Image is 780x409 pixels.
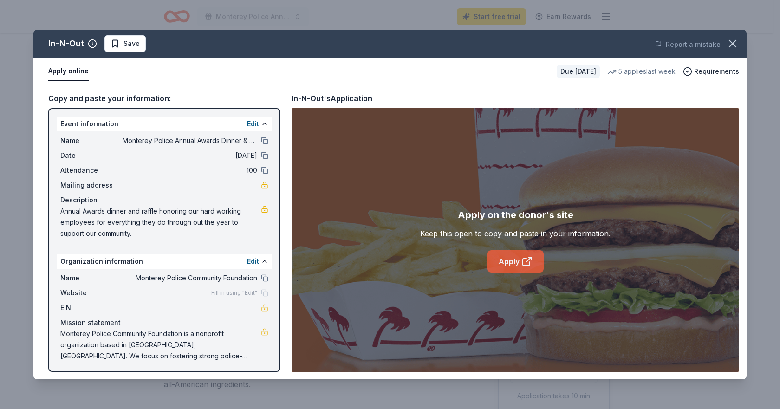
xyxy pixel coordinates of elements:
[694,66,739,77] span: Requirements
[557,65,600,78] div: Due [DATE]
[60,195,268,206] div: Description
[211,289,257,297] span: Fill in using "Edit"
[48,36,84,51] div: In-N-Out
[60,287,123,299] span: Website
[104,35,146,52] button: Save
[48,62,89,81] button: Apply online
[123,135,257,146] span: Monterey Police Annual Awards Dinner & Raffle
[607,66,676,77] div: 5 applies last week
[60,302,123,313] span: EIN
[123,165,257,176] span: 100
[247,256,259,267] button: Edit
[57,254,272,269] div: Organization information
[60,317,268,328] div: Mission statement
[60,273,123,284] span: Name
[60,328,261,362] span: Monterey Police Community Foundation is a nonprofit organization based in [GEOGRAPHIC_DATA], [GEO...
[60,206,261,239] span: Annual Awards dinner and raffle honoring our hard working employees for everything they do throug...
[123,273,257,284] span: Monterey Police Community Foundation
[60,165,123,176] span: Attendance
[123,150,257,161] span: [DATE]
[655,39,721,50] button: Report a mistake
[57,117,272,131] div: Event information
[247,118,259,130] button: Edit
[487,250,544,273] a: Apply
[683,66,739,77] button: Requirements
[420,228,611,239] div: Keep this open to copy and paste in your information.
[60,135,123,146] span: Name
[292,92,372,104] div: In-N-Out's Application
[458,208,573,222] div: Apply on the donor's site
[123,38,140,49] span: Save
[48,92,280,104] div: Copy and paste your information:
[60,180,123,191] span: Mailing address
[60,150,123,161] span: Date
